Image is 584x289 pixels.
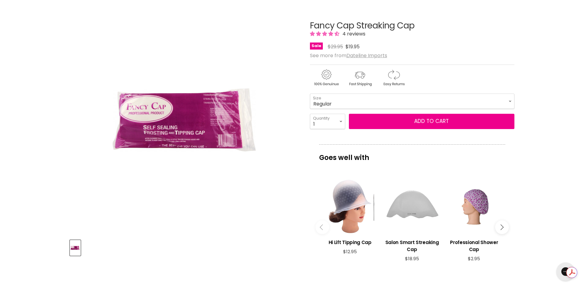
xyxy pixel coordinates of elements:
[446,239,502,253] h3: Professional Shower Cap
[319,144,505,165] p: Goes well with
[468,255,480,262] span: $2.95
[345,43,360,50] span: $19.95
[446,234,502,256] a: View product:Professional Shower Cap
[310,43,323,50] span: Sale
[322,179,378,234] a: View product:Hi Lift Tipping Cap
[328,43,343,50] span: $29.95
[310,52,387,59] span: See more from
[322,234,378,249] a: View product:Hi Lift Tipping Cap
[71,241,80,255] img: Fancy Cap Streaking Cap
[344,69,376,87] img: shipping.gif
[343,248,357,255] span: $12.95
[322,239,378,246] h3: Hi Lift Tipping Cap
[414,117,449,125] span: Add to cart
[377,69,410,87] img: returns.gif
[346,52,387,59] a: Dateline Imports
[310,69,342,87] img: genuine.gif
[70,240,81,256] button: Fancy Cap Streaking Cap
[69,238,300,256] div: Product thumbnails
[446,179,502,234] a: View product:Professional Shower Cap
[310,30,341,37] span: 4.50 stars
[310,114,345,129] select: Quantity
[70,6,299,234] div: Fancy Cap Streaking Cap image. Click or Scroll to Zoom.
[384,179,440,234] a: View product:Salon Smart Streaking Cap
[310,21,514,31] h1: Fancy Cap Streaking Cap
[553,260,578,283] iframe: Gorgias live chat messenger
[384,239,440,253] h3: Salon Smart Streaking Cap
[341,30,365,37] span: 4 reviews
[384,234,440,256] a: View product:Salon Smart Streaking Cap
[405,255,419,262] span: $18.95
[349,114,514,129] button: Add to cart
